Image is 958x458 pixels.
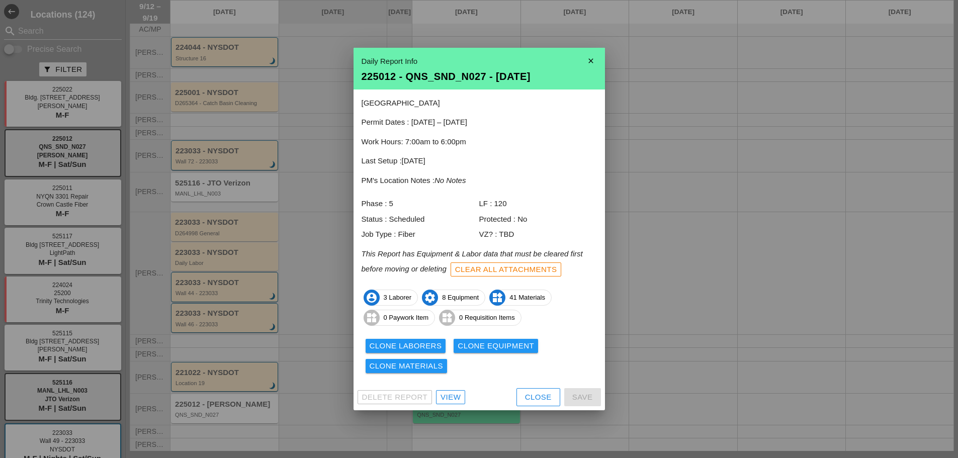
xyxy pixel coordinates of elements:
span: [DATE] [402,156,425,165]
i: settings [422,290,438,306]
div: View [441,392,461,403]
i: widgets [364,310,380,326]
i: No Notes [434,176,466,185]
div: 225012 - QNS_SND_N027 - [DATE] [362,71,597,81]
div: Phase : 5 [362,198,479,210]
i: widgets [489,290,505,306]
p: [GEOGRAPHIC_DATA] [362,98,597,109]
div: Clone Laborers [370,340,442,352]
button: Clone Materials [366,359,448,373]
i: This Report has Equipment & Labor data that must be cleared first before moving or deleting [362,249,583,273]
div: VZ? : TBD [479,229,597,240]
span: 8 Equipment [422,290,485,306]
i: close [581,51,601,71]
div: Close [525,392,552,403]
a: View [436,390,465,404]
p: Work Hours: 7:00am to 6:00pm [362,136,597,148]
div: Protected : No [479,214,597,225]
span: 0 Requisition Items [440,310,521,326]
button: Clone Equipment [454,339,538,353]
div: Clear All Attachments [455,264,557,276]
p: Permit Dates : [DATE] – [DATE] [362,117,597,128]
div: Job Type : Fiber [362,229,479,240]
div: Clone Materials [370,360,444,372]
button: Clone Laborers [366,339,446,353]
i: account_circle [364,290,380,306]
span: 41 Materials [490,290,551,306]
p: PM's Location Notes : [362,175,597,187]
div: Status : Scheduled [362,214,479,225]
div: Daily Report Info [362,56,597,67]
div: Clone Equipment [458,340,534,352]
div: LF : 120 [479,198,597,210]
button: Close [516,388,560,406]
i: widgets [439,310,455,326]
p: Last Setup : [362,155,597,167]
span: 3 Laborer [364,290,418,306]
span: 0 Paywork Item [364,310,435,326]
button: Clear All Attachments [451,262,562,277]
